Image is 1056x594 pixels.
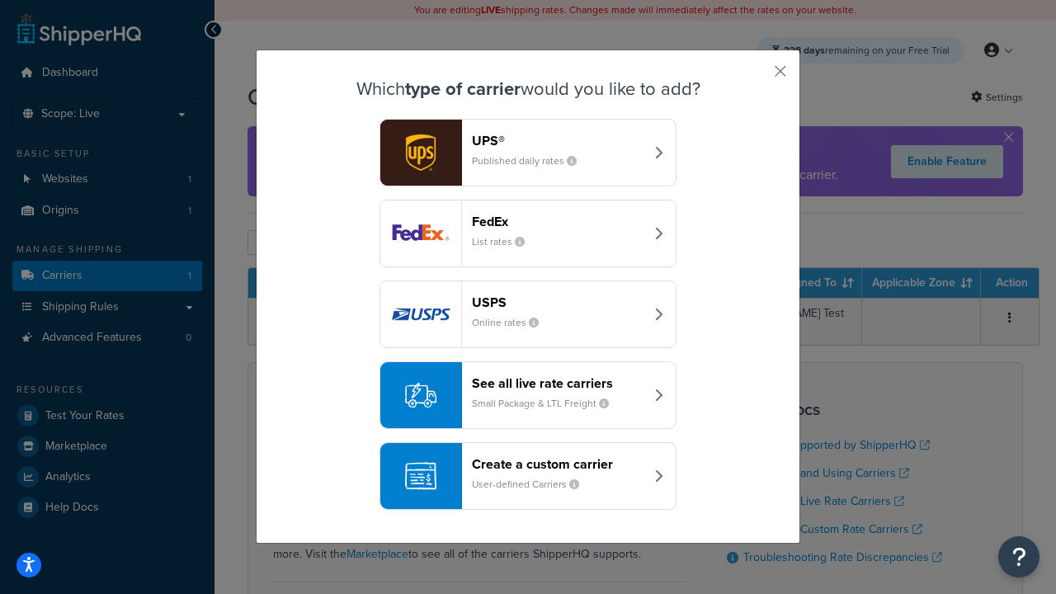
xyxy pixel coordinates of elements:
button: See all live rate carriersSmall Package & LTL Freight [379,361,676,429]
img: icon-carrier-custom-c93b8a24.svg [405,460,436,492]
small: Published daily rates [472,153,590,168]
button: Create a custom carrierUser-defined Carriers [379,442,676,510]
strong: type of carrier [405,75,521,102]
img: ups logo [380,120,461,186]
header: Create a custom carrier [472,456,644,472]
button: ups logoUPS®Published daily rates [379,119,676,186]
button: fedEx logoFedExList rates [379,200,676,267]
header: See all live rate carriers [472,375,644,391]
small: Small Package & LTL Freight [472,396,622,411]
img: icon-carrier-liverate-becf4550.svg [405,379,436,411]
img: fedEx logo [380,200,461,266]
small: List rates [472,234,538,249]
small: Online rates [472,315,552,330]
h3: Which would you like to add? [298,79,758,99]
small: User-defined Carriers [472,477,592,492]
img: usps logo [380,281,461,347]
button: usps logoUSPSOnline rates [379,280,676,348]
button: Open Resource Center [998,536,1039,577]
header: UPS® [472,133,644,148]
header: USPS [472,295,644,310]
header: FedEx [472,214,644,229]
